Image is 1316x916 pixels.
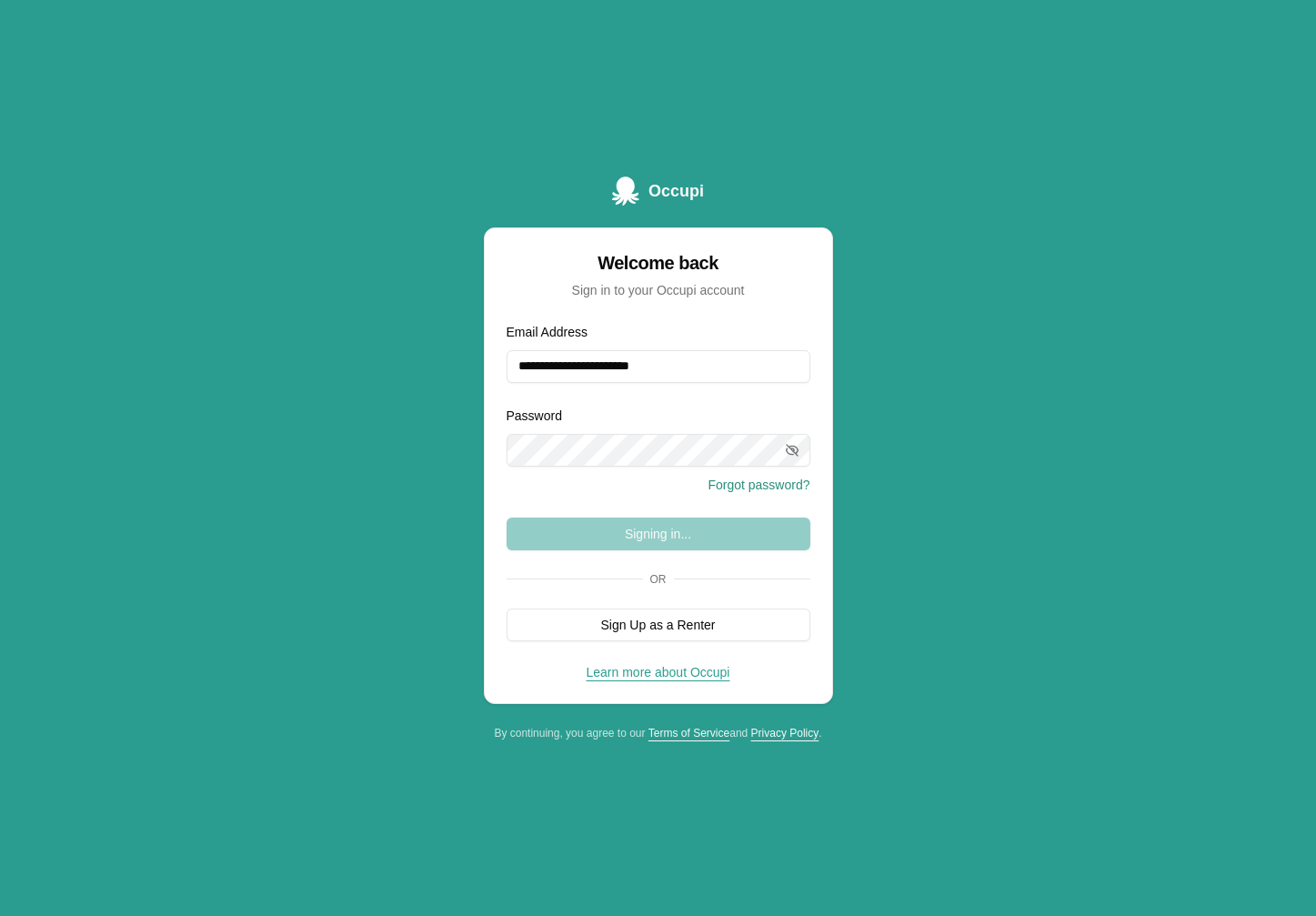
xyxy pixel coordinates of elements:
a: Terms of Service [648,727,729,740]
div: By continuing, you agree to our and . [484,726,833,740]
div: Sign in to your Occupi account [507,281,810,299]
a: Occupi [612,176,704,206]
span: Occupi [648,178,704,204]
label: Password [507,408,562,423]
button: Forgot password? [708,476,809,494]
label: Email Address [507,325,588,339]
a: Learn more about Occupi [587,665,730,679]
a: Privacy Policy [751,727,819,740]
span: Or [643,572,674,587]
div: Welcome back [507,250,810,276]
button: Sign Up as a Renter [507,609,810,641]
